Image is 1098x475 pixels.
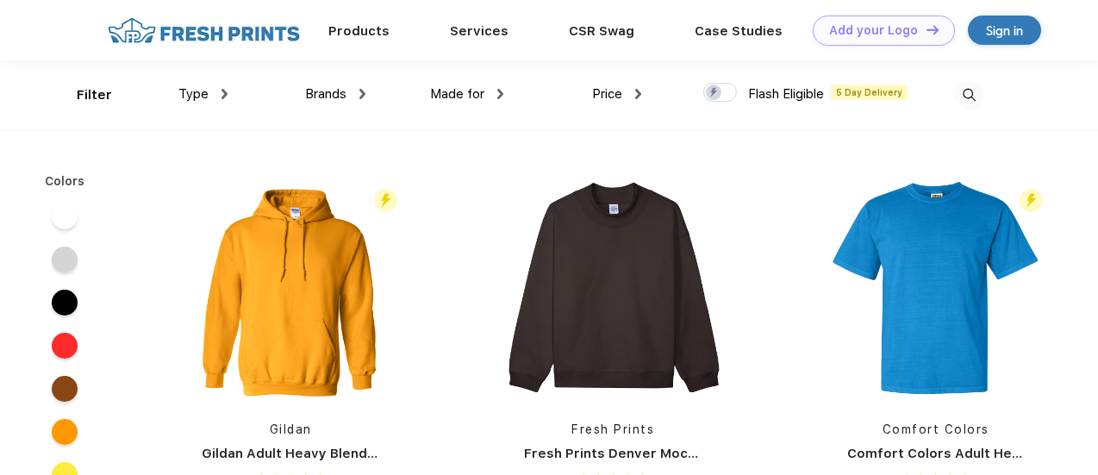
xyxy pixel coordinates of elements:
a: Gildan Adult Heavy Blend 8 Oz. 50/50 Hooded Sweatshirt [202,446,578,461]
div: Sign in [986,21,1023,41]
a: Products [328,23,390,39]
span: Price [592,86,622,102]
a: Fresh Prints [571,422,654,436]
span: Made for [430,86,484,102]
img: dropdown.png [497,89,503,99]
span: Type [178,86,209,102]
img: DT [926,25,939,34]
img: fo%20logo%202.webp [103,16,305,46]
a: Gildan [270,422,312,436]
a: Fresh Prints Denver Mock Neck Heavyweight Sweatshirt [524,446,898,461]
img: func=resize&h=266 [498,174,727,403]
a: Comfort Colors [883,422,989,436]
span: 5 Day Delivery [831,84,908,100]
div: Colors [32,172,98,191]
img: func=resize&h=266 [176,174,405,403]
span: Brands [305,86,346,102]
img: flash_active_toggle.svg [374,189,397,212]
img: dropdown.png [635,89,641,99]
div: Filter [77,85,112,105]
img: flash_active_toggle.svg [1020,189,1043,212]
img: func=resize&h=266 [821,174,1051,403]
span: Flash Eligible [748,86,824,102]
img: desktop_search.svg [955,81,983,109]
img: dropdown.png [359,89,365,99]
div: Add your Logo [829,23,918,38]
a: Sign in [968,16,1041,45]
img: dropdown.png [221,89,228,99]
